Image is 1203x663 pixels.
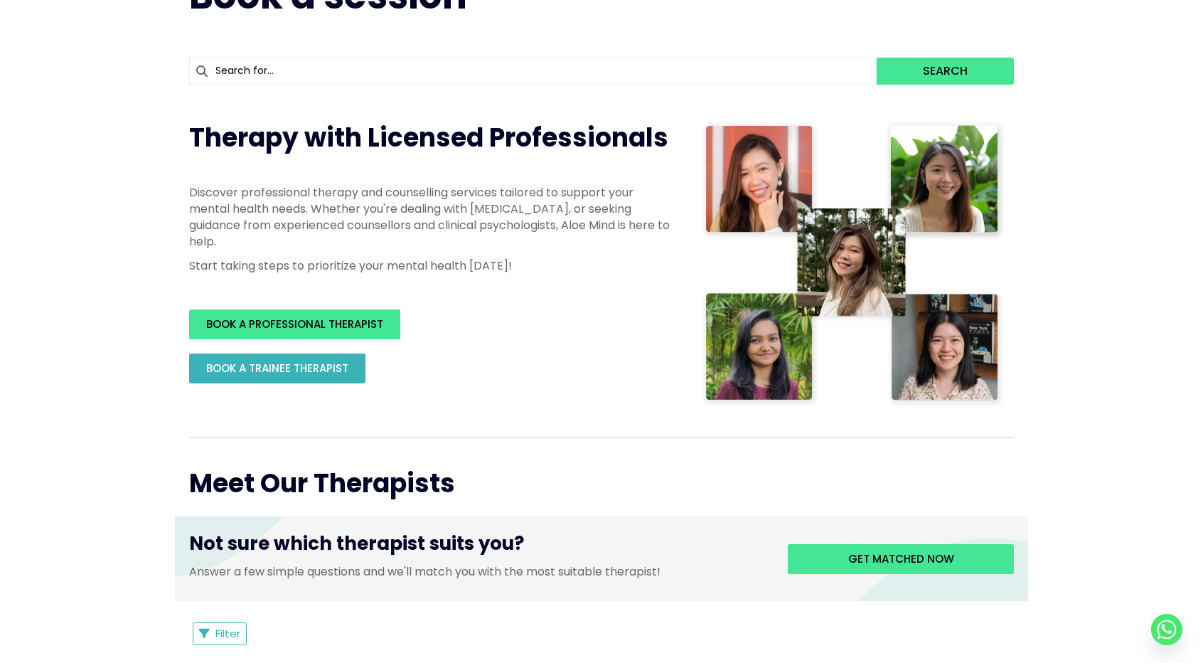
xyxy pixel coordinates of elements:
span: Filter [215,626,240,641]
span: Therapy with Licensed Professionals [189,120,668,156]
button: Search [877,58,1014,85]
a: BOOK A PROFESSIONAL THERAPIST [189,309,400,339]
span: Meet Our Therapists [189,465,455,502]
span: BOOK A PROFESSIONAL THERAPIST [206,317,383,331]
button: Filter Listings [193,622,247,645]
span: BOOK A TRAINEE THERAPIST [206,361,348,376]
a: BOOK A TRAINEE THERAPIST [189,354,365,383]
h3: Not sure which therapist suits you? [189,531,766,563]
p: Start taking steps to prioritize your mental health [DATE]! [189,258,673,274]
input: Search for... [189,58,877,85]
a: Whatsapp [1151,614,1182,645]
p: Discover professional therapy and counselling services tailored to support your mental health nee... [189,184,673,250]
span: Get matched now [848,551,954,566]
p: Answer a few simple questions and we'll match you with the most suitable therapist! [189,563,766,580]
a: Get matched now [788,544,1014,574]
img: Therapist collage [701,120,1005,409]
